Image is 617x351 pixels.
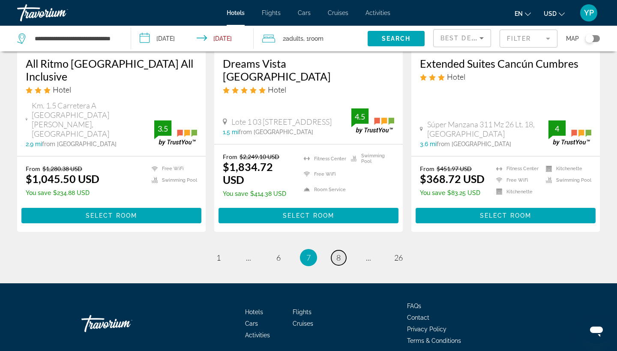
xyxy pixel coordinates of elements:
[440,33,484,43] mat-select: Sort by
[81,311,167,336] a: Travorium
[262,9,281,16] a: Flights
[240,153,279,160] del: $2,249.10 USD
[21,208,201,223] button: Select Room
[368,31,425,46] button: Search
[223,129,239,135] span: 1.5 mi
[216,253,221,262] span: 1
[437,165,472,172] del: $451.97 USD
[239,129,313,135] span: from [GEOGRAPHIC_DATA]
[293,309,311,315] a: Flights
[223,190,293,197] p: $414.38 USD
[246,253,251,262] span: ...
[300,153,347,164] li: Fitness Center
[336,253,341,262] span: 8
[542,177,591,184] li: Swimming Pool
[131,26,254,51] button: Check-in date: Sep 30, 2025 Check-out date: Oct 7, 2025
[21,210,201,219] a: Select Room
[420,165,434,172] span: From
[26,141,42,147] span: 2.9 mi
[416,210,596,219] a: Select Room
[147,177,197,184] li: Swimming Pool
[420,189,445,196] span: You save
[515,10,523,17] span: en
[26,57,197,83] a: All Ritmo [GEOGRAPHIC_DATA] All Inclusive
[53,85,71,94] span: Hotel
[420,189,485,196] p: $83.25 USD
[440,35,485,42] span: Best Deals
[447,72,465,81] span: Hotel
[283,212,334,219] span: Select Room
[578,4,600,22] button: User Menu
[548,120,591,146] img: trustyou-badge.svg
[544,7,565,20] button: Change currency
[542,165,591,172] li: Kitchenette
[366,253,371,262] span: ...
[579,35,600,42] button: Toggle map
[223,153,237,160] span: From
[276,253,281,262] span: 6
[245,332,270,339] a: Activities
[515,7,531,20] button: Change language
[303,33,323,45] span: , 1
[300,168,347,180] li: Free WiFi
[223,57,394,83] a: Dreams Vista [GEOGRAPHIC_DATA]
[351,108,394,134] img: trustyou-badge.svg
[42,141,117,147] span: from [GEOGRAPHIC_DATA]
[306,253,311,262] span: 7
[17,2,103,24] a: Travorium
[26,165,40,172] span: From
[437,141,511,147] span: from [GEOGRAPHIC_DATA]
[351,111,368,122] div: 4.5
[42,165,82,172] del: $1,280.38 USD
[223,85,394,94] div: 5 star Hotel
[254,26,368,51] button: Travelers: 2 adults, 0 children
[223,160,273,186] ins: $1,834.72 USD
[420,141,437,147] span: 3.6 mi
[300,184,347,195] li: Room Service
[147,165,197,172] li: Free WiFi
[416,208,596,223] button: Select Room
[309,35,323,42] span: Room
[492,177,542,184] li: Free WiFi
[492,188,542,195] li: Kitchenette
[26,189,99,196] p: $234.88 USD
[227,9,245,16] a: Hotels
[480,212,531,219] span: Select Room
[298,9,311,16] a: Cars
[293,320,313,327] a: Cruises
[583,317,610,344] iframe: Botón para iniciar la ventana de mensajería
[420,57,591,70] h3: Extended Suites Cancún Cumbres
[407,337,461,344] a: Terms & Conditions
[548,123,566,134] div: 4
[283,33,303,45] span: 2
[407,314,429,321] a: Contact
[365,9,390,16] a: Activities
[394,253,403,262] span: 26
[584,9,594,17] span: YP
[420,72,591,81] div: 3 star Hotel
[427,120,548,138] span: Súper Manzana 311 Mz 26 Lt. 18, [GEOGRAPHIC_DATA]
[407,303,421,309] a: FAQs
[407,326,446,333] a: Privacy Policy
[154,123,171,134] div: 3.5
[223,190,248,197] span: You save
[26,189,51,196] span: You save
[328,9,348,16] a: Cruises
[219,210,398,219] a: Select Room
[219,208,398,223] button: Select Room
[245,309,263,315] a: Hotels
[492,165,542,172] li: Fitness Center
